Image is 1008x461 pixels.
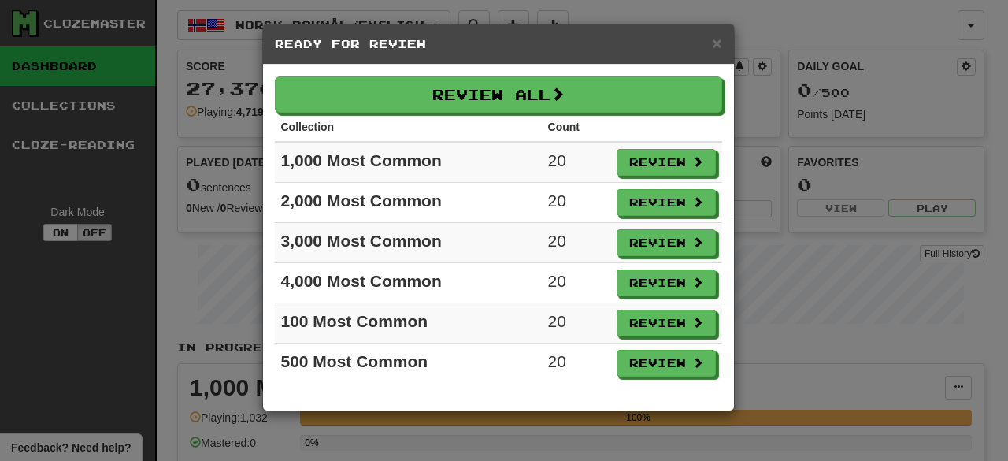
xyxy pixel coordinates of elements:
[542,183,610,223] td: 20
[275,263,542,303] td: 4,000 Most Common
[275,303,542,344] td: 100 Most Common
[542,113,610,142] th: Count
[542,223,610,263] td: 20
[712,35,721,51] button: Close
[712,34,721,52] span: ×
[275,223,542,263] td: 3,000 Most Common
[542,263,610,303] td: 20
[542,344,610,384] td: 20
[617,310,716,336] button: Review
[617,149,716,176] button: Review
[275,76,722,113] button: Review All
[275,344,542,384] td: 500 Most Common
[275,113,542,142] th: Collection
[617,229,716,256] button: Review
[617,270,716,296] button: Review
[542,142,610,183] td: 20
[617,189,716,216] button: Review
[275,142,542,183] td: 1,000 Most Common
[275,183,542,223] td: 2,000 Most Common
[617,350,716,377] button: Review
[542,303,610,344] td: 20
[275,36,722,52] h5: Ready for Review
